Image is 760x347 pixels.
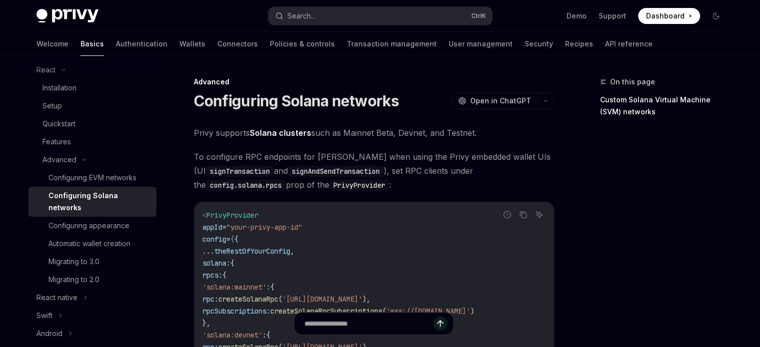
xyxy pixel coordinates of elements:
a: Security [525,32,553,56]
a: Quickstart [28,115,156,133]
span: Ctrl K [471,12,486,20]
div: Features [42,136,71,148]
a: Custom Solana Virtual Machine (SVM) networks [600,92,732,120]
span: Dashboard [646,11,685,21]
div: Migrating to 3.0 [48,256,99,268]
span: { [222,271,226,280]
a: API reference [605,32,653,56]
span: { [270,283,274,292]
span: createSolanaRpc [218,295,278,304]
span: { [234,235,238,244]
span: config [202,235,226,244]
code: signAndSendTransaction [288,166,384,177]
img: dark logo [36,9,98,23]
button: Open in ChatGPT [452,92,537,109]
a: Setup [28,97,156,115]
span: 'wss://[DOMAIN_NAME]' [386,307,470,316]
div: Automatic wallet creation [48,238,130,250]
span: appId [202,223,222,232]
span: { [230,235,234,244]
button: Ask AI [533,208,546,221]
div: Configuring appearance [48,220,129,232]
a: Wallets [179,32,205,56]
div: Quickstart [42,118,75,130]
button: Search...CtrlK [268,7,492,25]
code: PrivyProvider [329,180,389,191]
code: config.solana.rpcs [206,180,286,191]
button: Copy the contents from the code block [517,208,530,221]
span: theRestOfYourConfig [214,247,290,256]
div: React native [36,292,77,304]
span: { [230,259,234,268]
code: signTransaction [206,166,274,177]
span: To configure RPC endpoints for [PERSON_NAME] when using the Privy embedded wallet UIs (UI and ), ... [194,150,554,192]
span: solana: [202,259,230,268]
div: Advanced [42,154,76,166]
input: Ask a question... [304,313,433,335]
button: Report incorrect code [501,208,514,221]
span: ... [202,247,214,256]
span: = [222,223,226,232]
button: React native [28,289,156,307]
a: Transaction management [347,32,437,56]
div: Android [36,328,62,340]
span: ( [278,295,282,304]
a: Installation [28,79,156,97]
span: ) [470,307,474,316]
div: Search... [287,10,315,22]
span: ( [382,307,386,316]
span: createSolanaRpcSubscriptions [270,307,382,316]
div: Installation [42,82,76,94]
div: Advanced [194,77,554,87]
a: Configuring Solana networks [28,187,156,217]
a: Automatic wallet creation [28,235,156,253]
span: = [226,235,230,244]
span: PrivyProvider [206,211,258,220]
button: Swift [28,307,156,325]
span: '[URL][DOMAIN_NAME]' [282,295,362,304]
span: : [266,283,270,292]
a: Welcome [36,32,68,56]
span: "your-privy-app-id" [226,223,302,232]
span: rpcs: [202,271,222,280]
span: < [202,211,206,220]
button: Advanced [28,151,156,169]
div: Migrating to 2.0 [48,274,99,286]
a: Policies & controls [270,32,335,56]
span: On this page [610,76,655,88]
span: rpcSubscriptions: [202,307,270,316]
span: , [290,247,294,256]
span: rpc: [202,295,218,304]
div: Configuring Solana networks [48,190,150,214]
a: Authentication [116,32,167,56]
a: Solana clusters [250,128,311,138]
a: Dashboard [638,8,700,24]
span: Privy supports such as Mainnet Beta, Devnet, and Testnet. [194,126,554,140]
button: Android [28,325,156,343]
button: Toggle dark mode [708,8,724,24]
a: Connectors [217,32,258,56]
div: Swift [36,310,52,322]
a: Recipes [565,32,593,56]
a: Support [599,11,626,21]
div: Setup [42,100,62,112]
a: Migrating to 3.0 [28,253,156,271]
a: Configuring EVM networks [28,169,156,187]
h1: Configuring Solana networks [194,92,399,110]
button: Send message [433,317,447,331]
a: Demo [567,11,587,21]
a: User management [449,32,513,56]
a: Configuring appearance [28,217,156,235]
a: Features [28,133,156,151]
span: 'solana:mainnet' [202,283,266,292]
span: ), [362,295,370,304]
a: Migrating to 2.0 [28,271,156,289]
a: Basics [80,32,104,56]
div: Configuring EVM networks [48,172,136,184]
span: Open in ChatGPT [470,96,531,106]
